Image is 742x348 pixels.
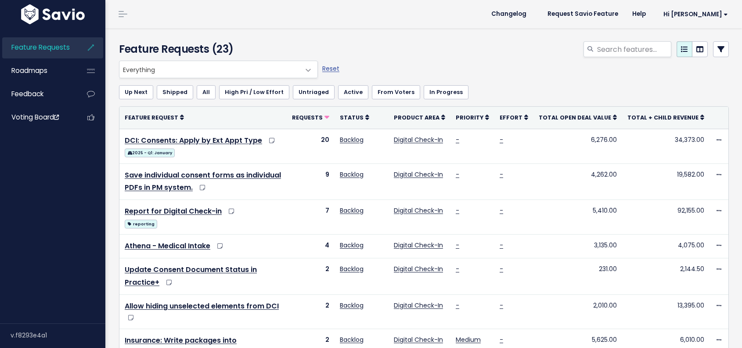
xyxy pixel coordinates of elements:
a: - [500,206,503,215]
a: Priority [456,113,489,122]
a: Hi [PERSON_NAME] [653,7,735,21]
td: 92,155.00 [622,200,710,235]
span: Product Area [394,114,439,121]
td: 6,276.00 [533,129,622,163]
a: reporting [125,218,157,229]
span: Total + Child Revenue [627,114,699,121]
h4: Feature Requests (23) [119,41,313,57]
div: v.f8293e4a1 [11,324,105,347]
a: From Voters [372,85,420,99]
a: Feedback [2,84,73,104]
td: 13,395.00 [622,294,710,329]
a: Allow hiding unselected elements from DCI [125,301,279,311]
span: Requests [292,114,323,121]
a: Help [625,7,653,21]
td: 2 [287,294,335,329]
a: - [500,135,503,144]
a: High Pri / Low Effort [219,85,289,99]
a: Backlog [340,335,364,344]
a: - [456,135,459,144]
span: Roadmaps [11,66,47,75]
a: Digital Check-In [394,135,443,144]
td: 19,582.00 [622,163,710,200]
a: - [456,241,459,250]
img: logo-white.9d6f32f41409.svg [19,4,87,24]
td: 20 [287,129,335,163]
span: 2025 - Q1: January [125,149,175,157]
a: Medium [456,335,481,344]
span: Status [340,114,364,121]
td: 4,075.00 [622,235,710,258]
a: Voting Board [2,107,73,127]
span: Changelog [491,11,526,17]
td: 9 [287,163,335,200]
a: Active [338,85,368,99]
td: 2,144.50 [622,258,710,294]
a: Status [340,113,369,122]
td: 34,373.00 [622,129,710,163]
a: Digital Check-In [394,170,443,179]
span: Feature Requests [11,43,70,52]
a: Shipped [157,85,193,99]
a: Digital Check-In [394,265,443,273]
td: 2,010.00 [533,294,622,329]
a: Feature Requests [2,37,73,58]
a: Digital Check-In [394,335,443,344]
a: Backlog [340,206,364,215]
span: reporting [125,220,157,228]
a: Digital Check-In [394,206,443,215]
a: - [456,206,459,215]
a: Total + Child Revenue [627,113,704,122]
a: Backlog [340,170,364,179]
a: Report for Digital Check-in [125,206,222,216]
td: 3,135.00 [533,235,622,258]
a: Backlog [340,241,364,250]
a: Digital Check-In [394,241,443,250]
span: Priority [456,114,483,121]
a: Up Next [119,85,153,99]
a: Backlog [340,135,364,144]
a: - [500,265,503,273]
td: 5,410.00 [533,200,622,235]
a: Total open deal value [539,113,617,122]
a: - [456,265,459,273]
a: Effort [500,113,528,122]
a: All [197,85,216,99]
span: Hi [PERSON_NAME] [663,11,728,18]
a: DCI: Consents: Apply by Ext Appt Type [125,135,262,145]
span: Everything [119,61,318,78]
a: Untriaged [293,85,335,99]
input: Search features... [596,41,671,57]
td: 4,262.00 [533,163,622,200]
a: Backlog [340,301,364,310]
td: 4 [287,235,335,258]
a: - [500,170,503,179]
a: Requests [292,113,329,122]
td: 2 [287,258,335,294]
a: Save individual consent forms as individual PDFs in PM system. [125,170,281,193]
a: Feature Request [125,113,184,122]
ul: Filter feature requests [119,85,729,99]
a: - [500,335,503,344]
a: - [500,301,503,310]
span: Feature Request [125,114,178,121]
a: - [456,301,459,310]
a: In Progress [424,85,468,99]
span: Effort [500,114,522,121]
a: Roadmaps [2,61,73,81]
a: Request Savio Feature [540,7,625,21]
td: 231.00 [533,258,622,294]
a: Product Area [394,113,445,122]
span: Total open deal value [539,114,611,121]
td: 7 [287,200,335,235]
a: - [500,241,503,250]
a: Reset [322,64,339,73]
a: Update Consent Document Status in Practice+ [125,265,257,287]
a: Backlog [340,265,364,273]
span: Everything [119,61,300,78]
a: - [456,170,459,179]
span: Voting Board [11,112,59,122]
a: 2025 - Q1: January [125,147,175,158]
span: Feedback [11,89,43,98]
a: Athena - Medical Intake [125,241,210,251]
